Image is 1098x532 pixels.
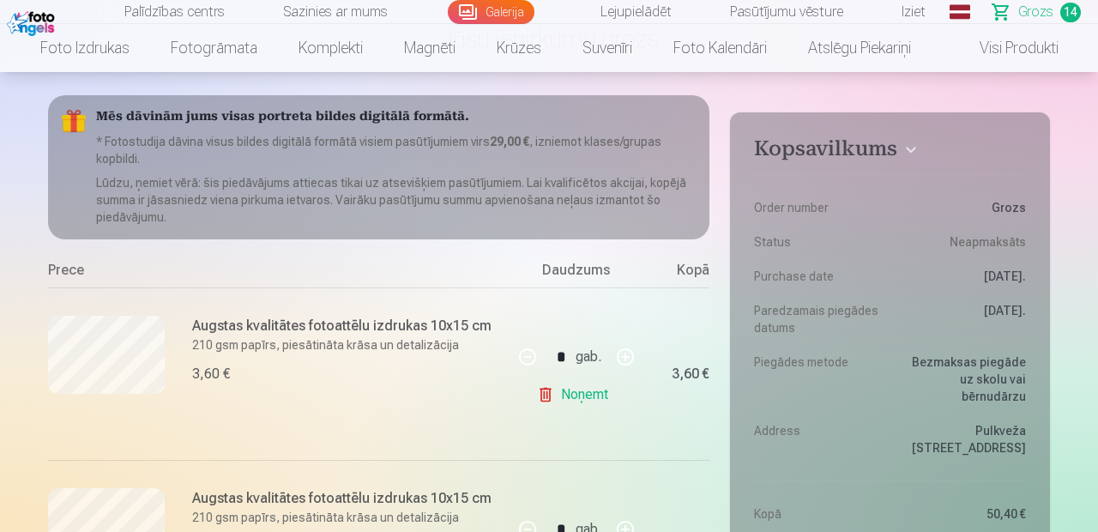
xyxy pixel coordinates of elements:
dd: Grozs [898,199,1026,216]
dd: 50,40 € [898,505,1026,523]
span: 14 [1060,3,1081,22]
div: gab. [576,336,601,378]
dt: Kopā [754,505,882,523]
dt: Status [754,233,882,251]
a: Krūzes [476,24,562,72]
dt: Purchase date [754,268,882,285]
a: Visi produkti [932,24,1079,72]
span: Grozs [1018,2,1053,22]
b: 29,00 € [490,135,529,148]
dd: [DATE]. [898,268,1026,285]
p: Lūdzu, ņemiet vērā: šis piedāvājums attiecas tikai uz atsevišķiem pasūtījumiem. Lai kvalificētos ... [96,174,696,226]
dt: Piegādes metode [754,354,882,405]
a: Komplekti [278,24,383,72]
p: 210 gsm papīrs, piesātināta krāsa un detalizācija [192,336,502,354]
dt: Address [754,422,882,456]
a: Atslēgu piekariņi [787,24,932,72]
a: Fotogrāmata [150,24,278,72]
a: Magnēti [383,24,476,72]
img: /fa1 [7,7,59,36]
div: Kopā [641,260,709,287]
dd: [DATE]. [898,302,1026,336]
div: Daudzums [512,260,641,287]
div: 3,60 € [672,369,709,379]
dd: Pulkveža [STREET_ADDRESS] [898,422,1026,456]
p: 210 gsm papīrs, piesātināta krāsa un detalizācija [192,509,502,526]
a: Foto kalendāri [653,24,787,72]
h6: Augstas kvalitātes fotoattēlu izdrukas 10x15 cm [192,488,502,509]
a: Suvenīri [562,24,653,72]
a: Foto izdrukas [20,24,150,72]
p: * Fotostudija dāvina visus bildes digitālā formātā visiem pasūtījumiem virs , izniemot klases/gru... [96,133,696,167]
h5: Mēs dāvinām jums visas portreta bildes digitālā formātā. [96,109,696,126]
dd: Bezmaksas piegāde uz skolu vai bērnudārzu [898,354,1026,405]
a: Noņemt [537,378,615,412]
span: Neapmaksāts [950,233,1026,251]
dt: Paredzamais piegādes datums [754,302,882,336]
dt: Order number [754,199,882,216]
h6: Augstas kvalitātes fotoattēlu izdrukas 10x15 cm [192,316,502,336]
div: 3,60 € [192,364,230,384]
div: Prece [48,260,512,287]
button: Kopsavilkums [754,136,1026,167]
